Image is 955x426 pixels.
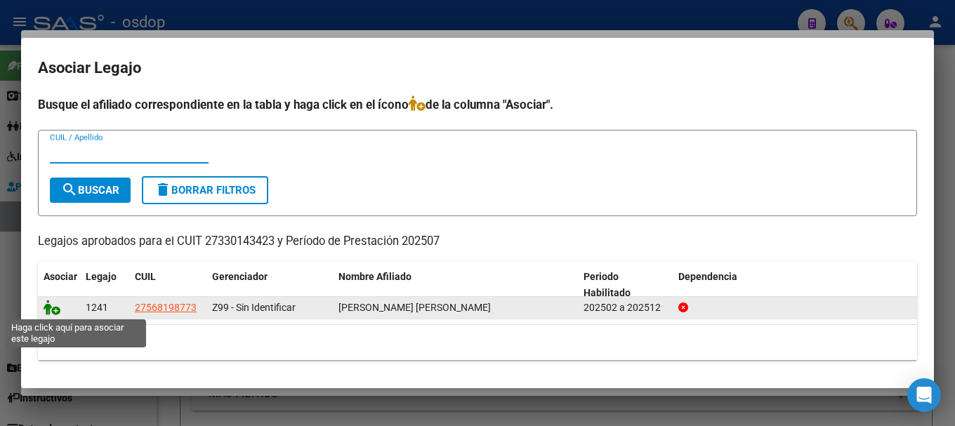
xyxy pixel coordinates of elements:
span: Gerenciador [212,271,268,282]
mat-icon: search [61,181,78,198]
datatable-header-cell: CUIL [129,262,206,308]
datatable-header-cell: Dependencia [673,262,918,308]
div: Open Intercom Messenger [907,378,941,412]
span: CUIL [135,271,156,282]
datatable-header-cell: Nombre Afiliado [333,262,578,308]
span: 1241 [86,302,108,313]
span: Z99 - Sin Identificar [212,302,296,313]
datatable-header-cell: Asociar [38,262,80,308]
span: Dependencia [678,271,737,282]
span: Legajo [86,271,117,282]
span: 27568198773 [135,302,197,313]
p: Legajos aprobados para el CUIT 27330143423 y Período de Prestación 202507 [38,233,917,251]
mat-icon: delete [154,181,171,198]
div: 202502 a 202512 [584,300,667,316]
span: BOCZAR ISABELLA AYLEN [338,302,491,313]
span: Periodo Habilitado [584,271,631,298]
h4: Busque el afiliado correspondiente en la tabla y haga click en el ícono de la columna "Asociar". [38,95,917,114]
span: Borrar Filtros [154,184,256,197]
button: Borrar Filtros [142,176,268,204]
datatable-header-cell: Legajo [80,262,129,308]
div: 1 registros [38,325,917,360]
datatable-header-cell: Periodo Habilitado [578,262,673,308]
span: Asociar [44,271,77,282]
span: Buscar [61,184,119,197]
button: Buscar [50,178,131,203]
span: Nombre Afiliado [338,271,411,282]
h2: Asociar Legajo [38,55,917,81]
datatable-header-cell: Gerenciador [206,262,333,308]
